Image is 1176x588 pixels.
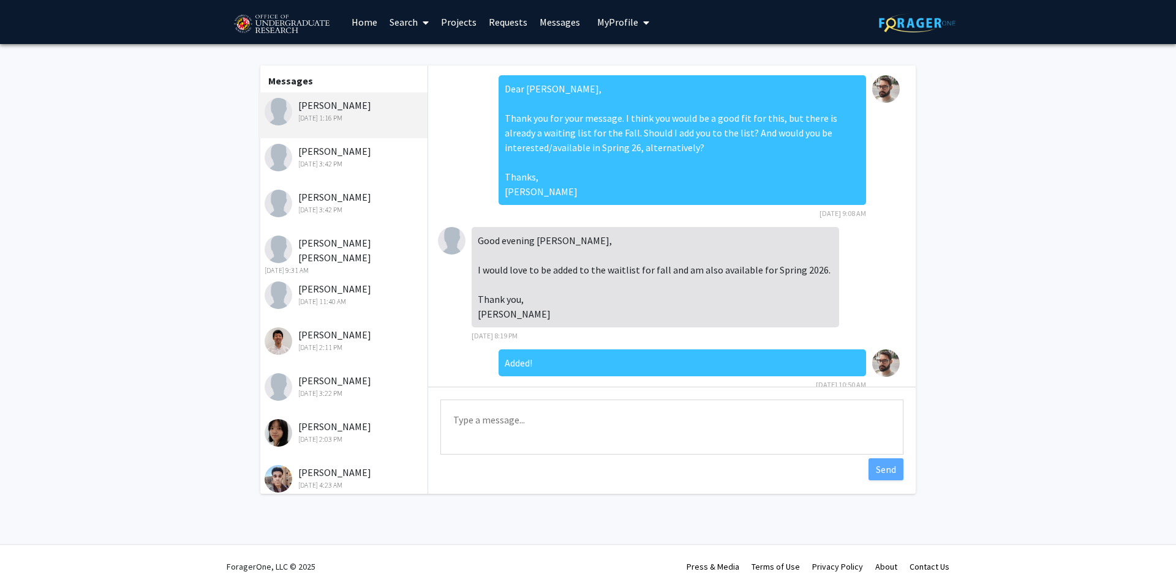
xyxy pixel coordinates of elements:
[265,419,292,447] img: Margaret Hermanto
[872,75,900,103] img: Raff Viglianti
[265,265,424,276] div: [DATE] 9:31 AM
[265,144,424,169] div: [PERSON_NAME]
[268,75,313,87] b: Messages
[265,98,292,125] img: Daniella Ghonda
[265,373,292,401] img: Malaika Asif
[483,1,533,43] a: Requests
[265,419,424,445] div: [PERSON_NAME]
[533,1,586,43] a: Messages
[265,281,292,309] img: Ava Bautista
[265,373,424,399] div: [PERSON_NAME]
[9,533,52,579] iframe: Chat
[345,1,383,43] a: Home
[869,458,903,480] button: Send
[265,434,424,445] div: [DATE] 2:03 PM
[265,158,424,169] div: [DATE] 3:42 PM
[472,331,518,340] span: [DATE] 8:19 PM
[499,75,866,205] div: Dear [PERSON_NAME], Thank you for your message. I think you would be a good fit for this, but the...
[687,561,739,572] a: Press & Media
[265,465,292,493] img: Michael Morton
[440,400,903,455] textarea: Message
[265,480,424,491] div: [DATE] 4:23 AM
[265,190,424,215] div: [PERSON_NAME]
[438,227,466,255] img: Daniella Ghonda
[265,98,424,124] div: [PERSON_NAME]
[265,236,292,263] img: Chandana charitha Peddinti
[265,342,424,353] div: [DATE] 2:11 PM
[879,13,956,32] img: ForagerOne Logo
[265,388,424,399] div: [DATE] 3:22 PM
[816,380,866,389] span: [DATE] 10:50 AM
[265,281,424,307] div: [PERSON_NAME]
[265,204,424,215] div: [DATE] 3:42 PM
[875,561,897,572] a: About
[265,465,424,491] div: [PERSON_NAME]
[265,190,292,217] img: David Guan
[230,9,333,40] img: University of Maryland Logo
[812,561,863,572] a: Privacy Policy
[872,349,900,377] img: Raff Viglianti
[435,1,483,43] a: Projects
[265,113,424,124] div: [DATE] 1:16 PM
[910,561,949,572] a: Contact Us
[265,296,424,307] div: [DATE] 11:40 AM
[472,227,839,327] div: Good evening [PERSON_NAME], I would love to be added to the waitlist for fall and am also availab...
[597,16,638,28] span: My Profile
[383,1,435,43] a: Search
[265,236,424,276] div: [PERSON_NAME] [PERSON_NAME]
[752,561,800,572] a: Terms of Use
[265,327,424,353] div: [PERSON_NAME]
[499,349,866,376] div: Added!
[820,209,866,218] span: [DATE] 9:08 AM
[265,327,292,355] img: Ethan Choi
[265,144,292,171] img: Shriyans Sairy
[227,545,315,588] div: ForagerOne, LLC © 2025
